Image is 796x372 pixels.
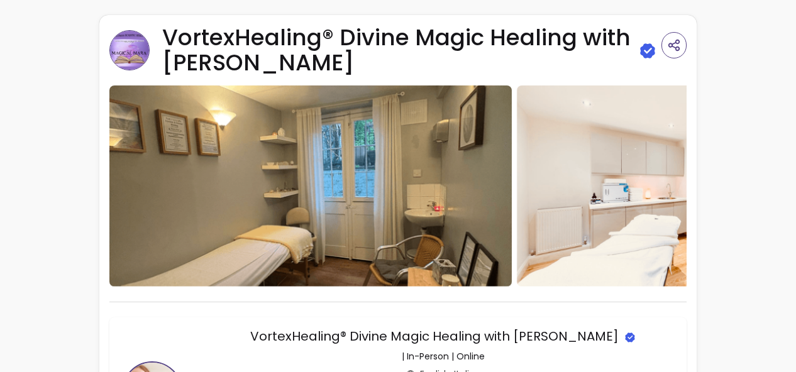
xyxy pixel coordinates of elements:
[162,25,634,75] span: VortexHealing® Divine Magic Healing with [PERSON_NAME]
[109,30,150,70] img: Provider image
[250,327,619,345] span: VortexHealing® Divine Magic Healing with [PERSON_NAME]
[402,350,485,363] p: | In-Person | Online
[109,85,512,287] img: https://d22cr2pskkweo8.cloudfront.net/37b1e1c2-bd4d-4a61-b839-1c3a19ffdc69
